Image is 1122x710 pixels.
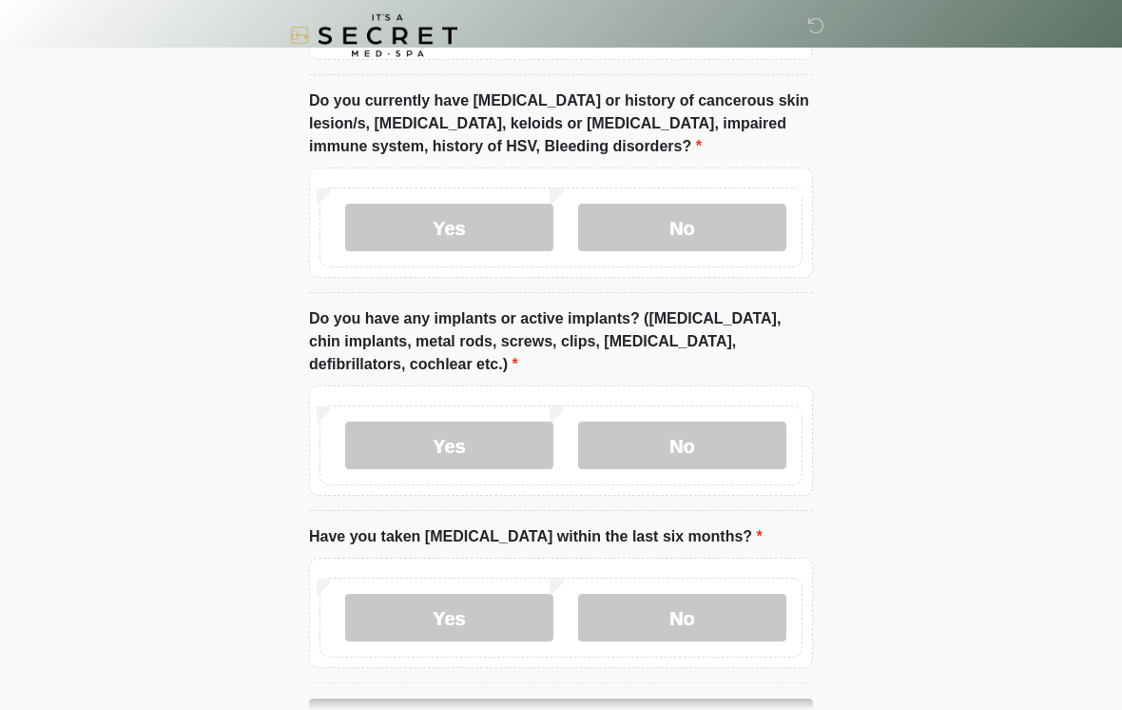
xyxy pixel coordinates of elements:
label: Yes [345,205,553,252]
img: It's A Secret Med Spa Logo [290,14,457,57]
label: No [578,205,786,252]
label: Do you have any implants or active implants? ([MEDICAL_DATA], chin implants, metal rods, screws, ... [309,308,813,377]
label: Do you currently have [MEDICAL_DATA] or history of cancerous skin lesion/s, [MEDICAL_DATA], keloi... [309,90,813,159]
label: Yes [345,595,553,642]
label: No [578,595,786,642]
label: Yes [345,423,553,470]
label: No [578,423,786,470]
label: Have you taken [MEDICAL_DATA] within the last six months? [309,526,763,549]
